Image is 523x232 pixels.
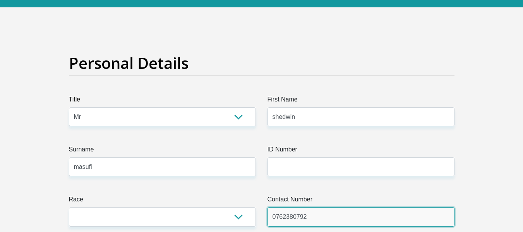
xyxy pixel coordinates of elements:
[69,157,256,176] input: Surname
[268,95,454,107] label: First Name
[69,95,256,107] label: Title
[69,145,256,157] label: Surname
[268,207,454,226] input: Contact Number
[268,157,454,176] input: ID Number
[268,107,454,126] input: First Name
[268,195,454,207] label: Contact Number
[69,54,454,72] h2: Personal Details
[268,145,454,157] label: ID Number
[69,195,256,207] label: Race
